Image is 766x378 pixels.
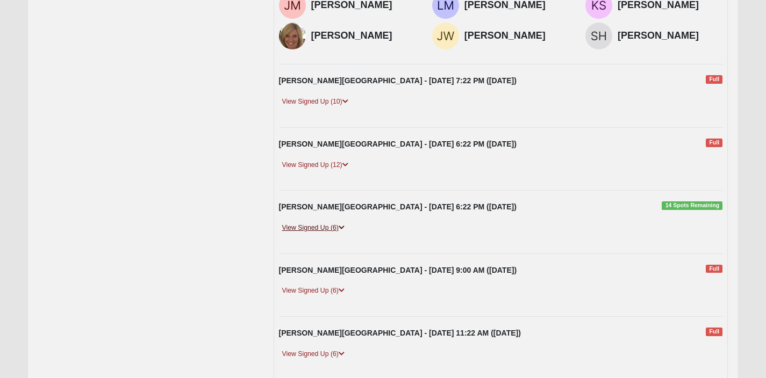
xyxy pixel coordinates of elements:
h4: [PERSON_NAME] [618,30,722,42]
a: View Signed Up (10) [279,96,352,107]
span: Full [706,139,722,147]
img: Susan Hughes [585,23,612,49]
span: 14 Spots Remaining [662,201,722,210]
h4: [PERSON_NAME] [311,30,416,42]
img: Judy Widergren [432,23,459,49]
strong: [PERSON_NAME][GEOGRAPHIC_DATA] - [DATE] 6:22 PM ([DATE]) [279,140,517,148]
span: Full [706,265,722,273]
img: Wendy Nones [279,23,306,49]
a: View Signed Up (6) [279,285,348,296]
a: View Signed Up (12) [279,159,352,171]
strong: [PERSON_NAME][GEOGRAPHIC_DATA] - [DATE] 11:22 AM ([DATE]) [279,329,521,337]
strong: [PERSON_NAME][GEOGRAPHIC_DATA] - [DATE] 9:00 AM ([DATE]) [279,266,517,274]
span: Full [706,328,722,336]
strong: [PERSON_NAME][GEOGRAPHIC_DATA] - [DATE] 6:22 PM ([DATE]) [279,202,517,211]
a: View Signed Up (6) [279,348,348,360]
span: Full [706,75,722,84]
strong: [PERSON_NAME][GEOGRAPHIC_DATA] - [DATE] 7:22 PM ([DATE]) [279,76,517,85]
h4: [PERSON_NAME] [464,30,569,42]
a: View Signed Up (6) [279,222,348,234]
